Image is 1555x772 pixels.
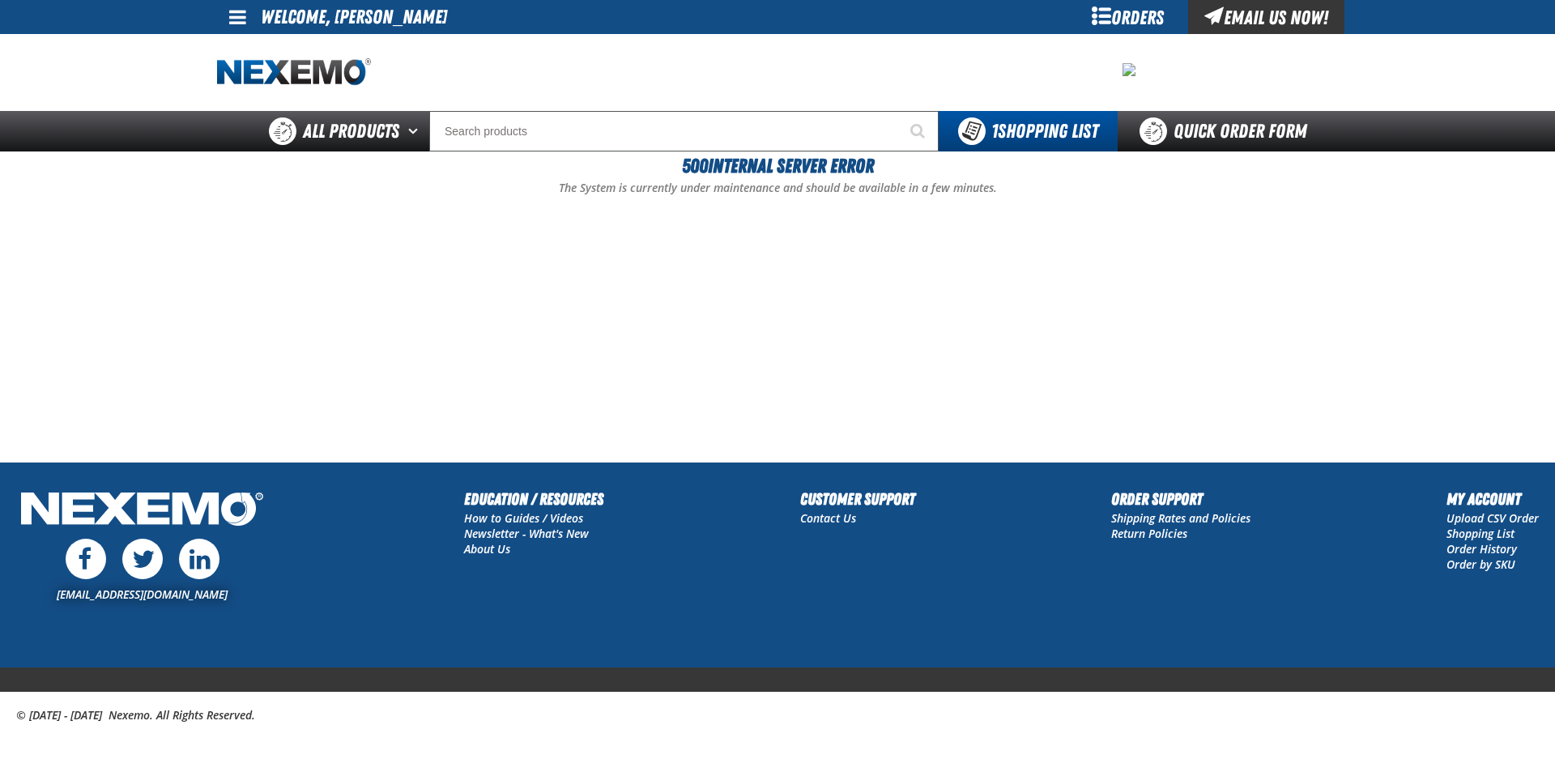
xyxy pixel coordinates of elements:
a: Home [217,58,371,87]
a: How to Guides / Videos [464,510,583,526]
button: Start Searching [898,111,939,151]
a: Shopping List [1446,526,1515,541]
input: Search [429,111,939,151]
h2: Order Support [1111,487,1250,511]
a: Return Policies [1111,526,1187,541]
span: 500 [682,155,708,177]
a: Contact Us [800,510,856,526]
p: The System is currently under maintenance and should be available in a few minutes. [217,181,1338,196]
span: All Products [303,117,399,146]
a: Newsletter - What's New [464,526,589,541]
a: Order History [1446,541,1517,557]
h2: Customer Support [800,487,915,511]
h1: Internal Server Error [217,151,1338,181]
button: You have 1 Shopping List. Open to view details [939,111,1118,151]
span: Shopping List [991,120,1098,143]
img: Nexemo logo [217,58,371,87]
h2: Education / Resources [464,487,603,511]
a: Quick Order Form [1118,111,1337,151]
a: About Us [464,541,510,557]
a: Order by SKU [1446,557,1515,572]
button: Open All Products pages [403,111,429,151]
a: Upload CSV Order [1446,510,1539,526]
strong: 1 [991,120,998,143]
img: Nexemo Logo [16,487,268,535]
h2: My Account [1446,487,1539,511]
a: [EMAIL_ADDRESS][DOMAIN_NAME] [57,586,228,602]
img: bcb0fb6b68f42f21e2a78dd92242ad83.jpeg [1123,63,1135,76]
a: Shipping Rates and Policies [1111,510,1250,526]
